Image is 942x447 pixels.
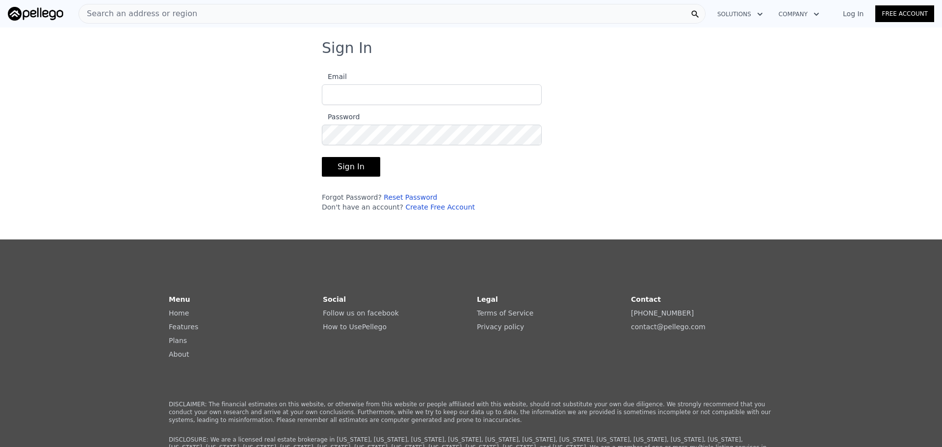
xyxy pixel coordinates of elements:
strong: Legal [477,295,498,303]
a: Log In [831,9,875,19]
span: Password [322,113,360,121]
h3: Sign In [322,39,620,57]
strong: Social [323,295,346,303]
input: Password [322,125,542,145]
a: Free Account [875,5,934,22]
span: Search an address or region [79,8,197,20]
a: About [169,350,189,358]
strong: Menu [169,295,190,303]
a: Privacy policy [477,323,524,331]
span: Email [322,73,347,80]
a: Terms of Service [477,309,533,317]
a: Reset Password [384,193,437,201]
a: Create Free Account [405,203,475,211]
a: [PHONE_NUMBER] [631,309,694,317]
a: Follow us on facebook [323,309,399,317]
a: How to UsePellego [323,323,387,331]
a: contact@pellego.com [631,323,706,331]
a: Features [169,323,198,331]
p: DISCLAIMER: The financial estimates on this website, or otherwise from this website or people aff... [169,400,773,424]
a: Plans [169,337,187,344]
img: Pellego [8,7,63,21]
button: Sign In [322,157,380,177]
div: Forgot Password? Don't have an account? [322,192,542,212]
a: Home [169,309,189,317]
strong: Contact [631,295,661,303]
button: Solutions [709,5,771,23]
button: Company [771,5,827,23]
input: Email [322,84,542,105]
